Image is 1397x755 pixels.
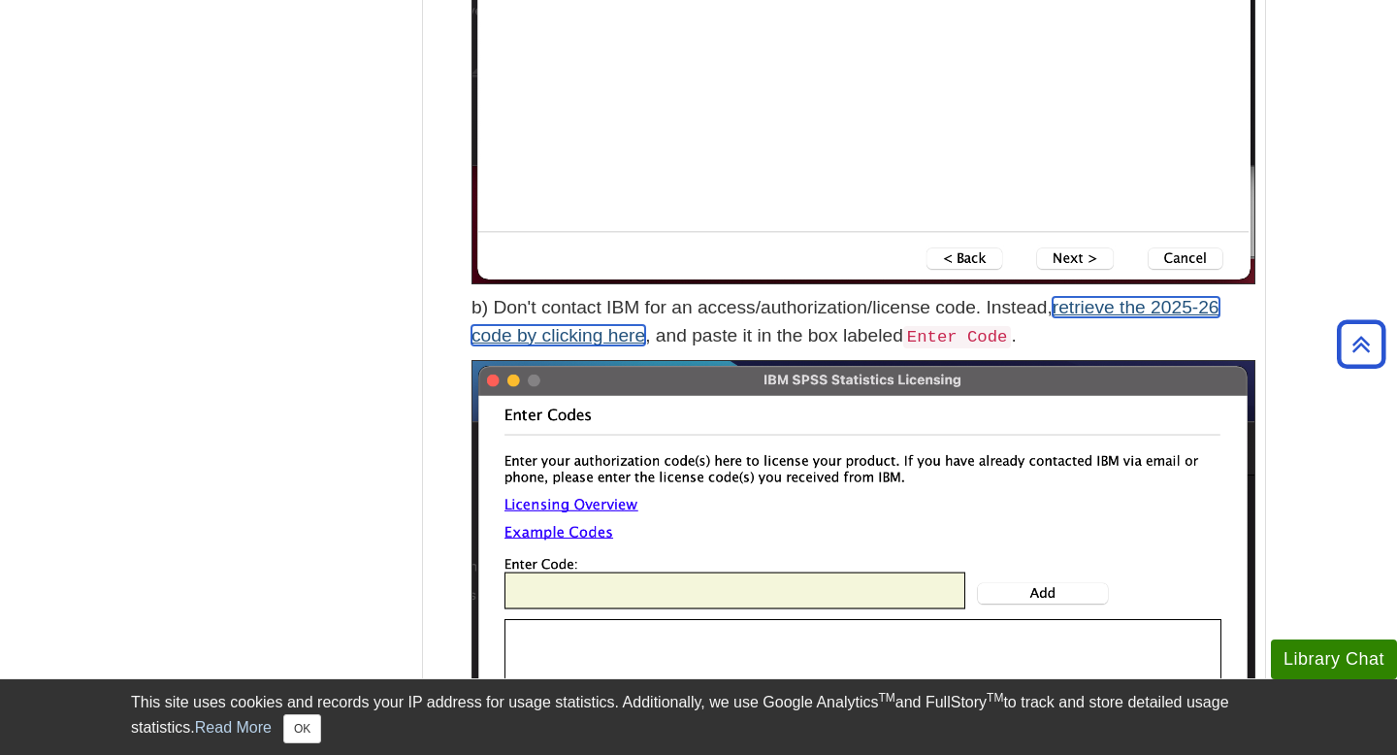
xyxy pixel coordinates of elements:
sup: TM [987,691,1003,705]
code: Enter Code [903,326,1012,348]
p: b) Don't contact IBM for an access/authorization/license code. Instead, , and paste it in the box... [471,294,1255,350]
a: retrieve the 2025-26 code by clicking here [471,297,1219,345]
button: Close [283,714,321,743]
a: Read More [195,719,272,736]
a: Back to Top [1330,331,1392,357]
button: Library Chat [1271,640,1397,679]
div: This site uses cookies and records your IP address for usage statistics. Additionally, we use Goo... [131,691,1266,743]
sup: TM [878,691,894,705]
